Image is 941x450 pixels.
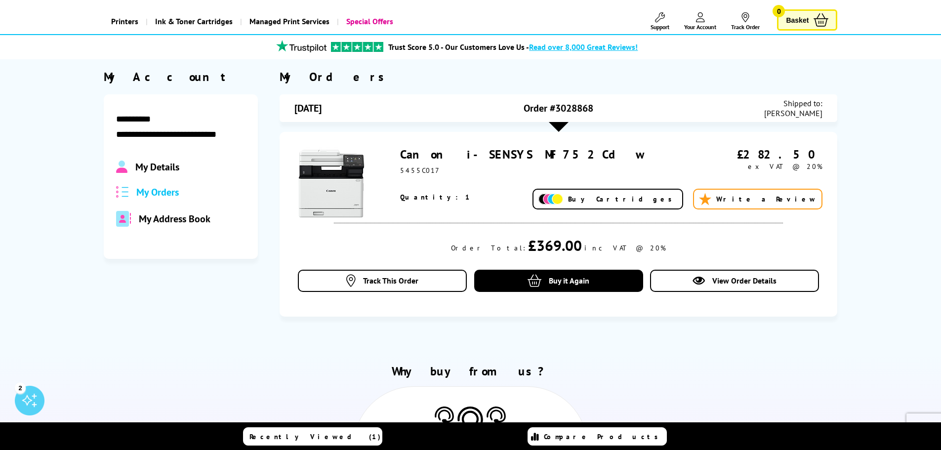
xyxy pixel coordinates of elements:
[651,23,669,31] span: Support
[538,194,563,205] img: Add Cartridges
[116,211,131,227] img: address-book-duotone-solid.svg
[240,9,337,34] a: Managed Print Services
[474,270,643,292] a: Buy it Again
[650,270,819,292] a: View Order Details
[528,236,582,255] div: £369.00
[331,42,383,52] img: trustpilot rating
[104,364,838,379] h2: Why buy from us?
[388,42,638,52] a: Trust Score 5.0 - Our Customers Love Us -Read over 8,000 Great Reviews!
[337,9,401,34] a: Special Offers
[544,432,663,441] span: Compare Products
[104,69,258,84] div: My Account
[764,108,822,118] span: [PERSON_NAME]
[524,102,593,115] span: Order #3028868
[155,9,233,34] span: Ink & Toner Cartridges
[786,13,809,27] span: Basket
[731,12,760,31] a: Track Order
[104,9,146,34] a: Printers
[135,161,179,173] span: My Details
[280,69,837,84] div: My Orders
[584,244,666,252] div: inc VAT @ 20%
[294,147,368,221] img: Canon i-SENSYS MF752Cdw
[433,407,455,432] img: Printer Experts
[15,382,26,393] div: 2
[549,276,589,286] span: Buy it Again
[455,407,485,441] img: Printer Experts
[298,270,467,292] a: Track This Order
[146,9,240,34] a: Ink & Toner Cartridges
[116,186,129,198] img: all-order.svg
[716,195,817,204] span: Write a Review
[693,189,822,209] a: Write a Review
[651,12,669,31] a: Support
[696,147,823,162] div: £282.50
[139,212,210,225] span: My Address Book
[116,161,127,173] img: Profile.svg
[272,40,331,52] img: trustpilot rating
[684,23,716,31] span: Your Account
[363,276,418,286] span: Track This Order
[764,98,822,108] span: Shipped to:
[451,244,526,252] div: Order Total:
[696,162,823,171] div: ex VAT @ 20%
[400,147,645,162] a: Canon i-SENSYS MF752Cdw
[773,5,785,17] span: 0
[136,186,179,199] span: My Orders
[532,189,683,209] a: Buy Cartridges
[400,193,471,202] span: Quantity: 1
[529,42,638,52] span: Read over 8,000 Great Reviews!
[249,432,381,441] span: Recently Viewed (1)
[684,12,716,31] a: Your Account
[485,407,507,432] img: Printer Experts
[777,9,837,31] a: Basket 0
[294,102,322,115] span: [DATE]
[712,276,777,286] span: View Order Details
[243,427,382,446] a: Recently Viewed (1)
[400,166,696,175] div: 5455C017
[528,427,667,446] a: Compare Products
[568,195,677,204] span: Buy Cartridges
